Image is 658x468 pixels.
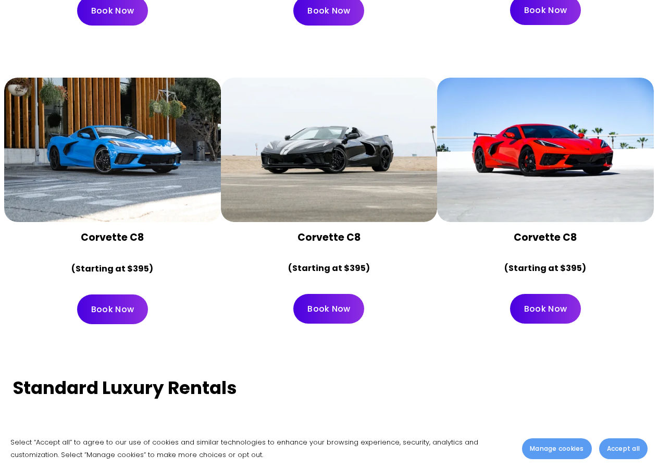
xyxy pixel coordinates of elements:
[504,262,586,274] strong: (Starting at $395)
[599,438,648,459] button: Accept all
[530,444,583,453] span: Manage cookies
[77,294,148,324] a: Book Now
[71,263,153,275] strong: (Starting at $395)
[607,444,640,453] span: Accept all
[514,230,577,244] strong: Corvette C8
[81,230,144,244] strong: Corvette C8
[293,294,364,324] a: Book Now
[221,78,437,222] button: Sport Cars For Rent in Los Angeles
[510,294,581,324] a: Book Now
[10,436,512,461] p: Select “Accept all” to agree to our use of cookies and similar technologies to enhance your brows...
[522,438,591,459] button: Manage cookies
[297,230,361,244] strong: Corvette C8
[13,375,237,400] strong: Standard Luxury Rentals
[288,262,370,274] strong: (Starting at $395)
